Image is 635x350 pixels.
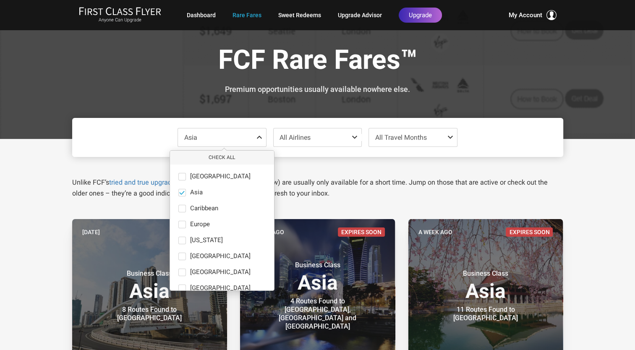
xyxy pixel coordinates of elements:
[82,227,100,237] time: [DATE]
[190,269,251,276] span: [GEOGRAPHIC_DATA]
[233,8,261,23] a: Rare Fares
[190,253,251,260] span: [GEOGRAPHIC_DATA]
[79,7,161,24] a: First Class FlyerAnyone Can Upgrade
[250,261,385,293] h3: Asia
[79,17,161,23] small: Anyone Can Upgrade
[78,85,557,94] h3: Premium opportunities usually available nowhere else.
[184,133,197,141] span: Asia
[190,173,251,180] span: [GEOGRAPHIC_DATA]
[338,227,385,237] span: Expires Soon
[375,133,427,141] span: All Travel Months
[97,269,202,278] small: Business Class
[78,45,557,78] h1: FCF Rare Fares™
[399,8,442,23] a: Upgrade
[82,269,217,301] h3: Asia
[97,306,202,322] div: 8 Routes Found to [GEOGRAPHIC_DATA]
[190,221,210,228] span: Europe
[418,227,452,237] time: A week ago
[170,151,274,165] button: Check All
[79,7,161,16] img: First Class Flyer
[418,269,553,301] h3: Asia
[433,269,538,278] small: Business Class
[187,8,216,23] a: Dashboard
[265,297,370,331] div: 4 Routes Found to [GEOGRAPHIC_DATA], [GEOGRAPHIC_DATA] and [GEOGRAPHIC_DATA]
[280,133,311,141] span: All Airlines
[72,177,563,199] p: Unlike FCF’s , our Daily Alerts (below) are usually only available for a short time. Jump on thos...
[509,10,557,20] button: My Account
[109,178,207,186] a: tried and true upgrade strategies
[338,8,382,23] a: Upgrade Advisor
[190,285,251,292] span: [GEOGRAPHIC_DATA]
[433,306,538,322] div: 11 Routes Found to [GEOGRAPHIC_DATA]
[278,8,321,23] a: Sweet Redeems
[190,237,223,244] span: [US_STATE]
[265,261,370,269] small: Business Class
[509,10,542,20] span: My Account
[190,189,203,196] span: Asia
[506,227,553,237] span: Expires Soon
[190,205,218,212] span: Caribbean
